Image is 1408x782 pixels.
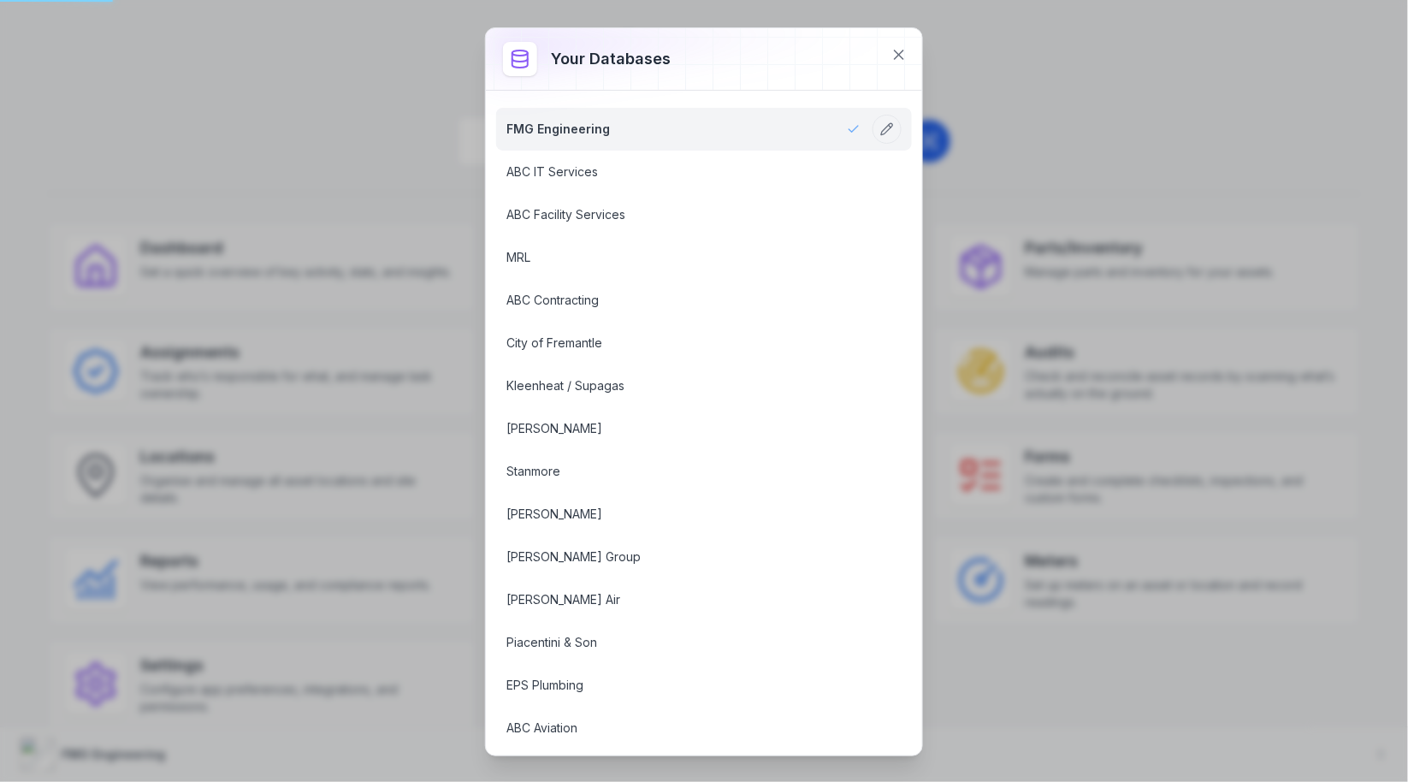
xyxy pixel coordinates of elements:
[506,463,861,480] a: Stanmore
[506,634,861,651] a: Piacentini & Son
[506,506,861,523] a: [PERSON_NAME]
[506,206,861,223] a: ABC Facility Services
[506,335,861,352] a: City of Fremantle
[551,47,671,71] h3: Your databases
[506,163,861,181] a: ABC IT Services
[506,548,861,566] a: [PERSON_NAME] Group
[506,420,861,437] a: [PERSON_NAME]
[506,677,861,694] a: EPS Plumbing
[506,377,861,394] a: Kleenheat / Supagas
[506,292,861,309] a: ABC Contracting
[506,249,861,266] a: MRL
[506,591,861,608] a: [PERSON_NAME] Air
[506,121,861,138] a: FMG Engineering
[506,720,861,737] a: ABC Aviation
